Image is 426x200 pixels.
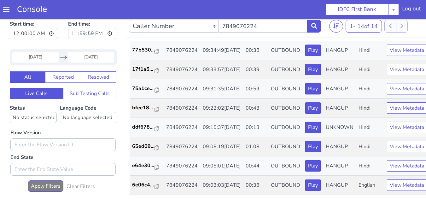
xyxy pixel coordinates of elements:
[28,163,63,175] button: Apply Filters
[356,43,384,62] td: Hindi
[10,71,63,82] button: Live Calls
[45,54,81,66] button: Reported
[132,164,161,172] a: 6e06c4...
[132,125,155,133] p: 65ed09...
[243,24,268,43] td: 00:38
[10,54,45,66] button: All
[268,82,303,101] td: OUTBOUND
[164,101,200,120] td: 7849076224
[164,62,200,82] td: 7849076224
[10,121,116,134] input: Enter the Flow Version ID
[323,24,356,43] td: HANGUP
[356,139,384,159] td: Hindi
[305,105,321,116] button: Play
[132,29,161,37] a: 77b530...
[268,62,303,82] td: OUTBOUND
[132,145,155,152] p: e64e30...
[164,159,200,178] td: 7849076224
[200,101,243,120] td: 09:15:37[DATE]
[323,159,356,178] td: HANGUP
[164,43,200,62] td: 7849076224
[12,35,59,45] input: Start Date
[243,120,268,139] td: 01:08
[243,62,268,82] td: 00:59
[323,62,356,82] td: HANGUP
[132,164,155,172] p: 6e06c4...
[323,82,356,101] td: HANGUP
[218,3,308,15] input: Enter the Caller Number
[323,139,356,159] td: HANGUP
[132,87,161,94] a: bfee18...
[243,82,268,101] td: 00:43
[81,54,116,66] button: Resolved
[9,5,55,14] a: Console
[10,88,57,106] label: Status
[200,82,243,101] td: 09:22:02[DATE]
[305,124,321,135] button: Play
[10,11,58,22] input: Start time:
[164,82,200,101] td: 7849076224
[10,112,41,119] label: Flow Version
[268,159,303,178] td: OUTBOUND
[268,101,303,120] td: OUTBOUND
[243,139,268,159] td: 00:44
[356,62,384,82] td: Hindi
[132,106,155,114] p: ddf678...
[268,43,303,62] td: OUTBOUND
[402,5,421,15] div: Log out
[305,162,321,174] button: Play
[132,68,161,75] a: 75a1ce...
[356,24,384,43] td: Hindi
[10,136,33,144] label: End State
[10,95,57,106] select: Status
[305,85,321,97] button: Play
[132,106,161,114] a: ddf678...
[200,120,243,139] td: 09:08:19[DATE]
[68,11,116,22] input: End time:
[132,68,155,75] p: 75a1ce...
[60,95,116,106] select: Language Code
[305,143,321,155] button: Play
[132,48,155,56] p: 17f1a5...
[243,101,268,120] td: 00:13
[305,66,321,77] button: Play
[132,125,161,133] a: 65ed09...
[268,139,303,159] td: OUTBOUND
[243,43,268,62] td: 00:39
[164,139,200,159] td: 7849076224
[132,29,155,37] p: 77b530...
[356,120,384,139] td: Hindi
[68,35,114,45] input: End Date
[268,24,303,43] td: OUTBOUND
[305,47,321,58] button: Play
[323,101,356,120] td: UNKNOWN
[346,3,382,15] button: 1- 14of 14
[305,27,321,39] button: Play
[164,24,200,43] td: 7849076224
[323,120,356,139] td: HANGUP
[68,1,116,24] label: End time:
[63,71,117,82] button: Sub Testing Calls
[243,159,268,178] td: 00:38
[356,159,384,178] td: English
[200,62,243,82] td: 09:31:35[DATE]
[10,146,116,159] input: Enter the End State Value
[132,145,161,152] a: e64e30...
[268,120,303,139] td: OUTBOUND
[10,1,58,24] label: Start time:
[132,87,155,94] p: bfee18...
[200,43,243,62] td: 09:33:57[DATE]
[200,24,243,43] td: 09:34:49[DATE]
[357,5,378,13] span: 14 of 14
[356,101,384,120] td: Hindi
[164,120,200,139] td: 7849076224
[200,139,243,159] td: 09:05:01[DATE]
[323,43,356,62] td: HANGUP
[200,159,243,178] td: 09:03:03[DATE]
[67,167,95,173] h6: Clear Filters
[60,88,116,106] label: Language Code
[356,82,384,101] td: Hindi
[132,48,161,56] a: 17f1a5...
[325,4,388,15] button: IDFC First Bank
